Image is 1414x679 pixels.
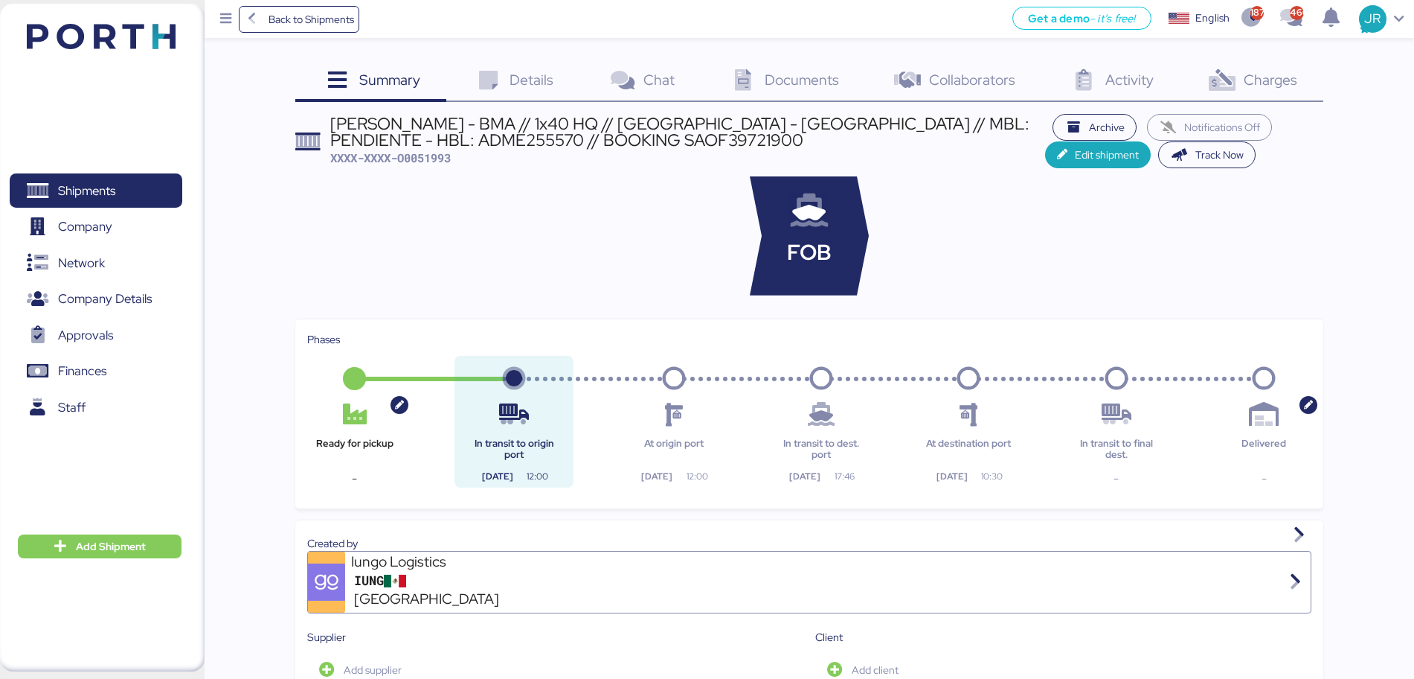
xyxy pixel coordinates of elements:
[1195,146,1244,164] span: Track Now
[643,70,675,89] span: Chat
[852,661,899,679] span: Add client
[58,325,113,346] span: Approvals
[1069,439,1164,460] div: In transit to final dest.
[359,70,420,89] span: Summary
[1069,470,1164,488] div: -
[513,470,562,483] div: 12:00
[307,439,402,460] div: Ready for pickup
[58,252,105,274] span: Network
[58,360,106,382] span: Finances
[58,288,152,310] span: Company Details
[354,589,499,611] span: [GEOGRAPHIC_DATA]
[58,397,86,418] span: Staff
[213,7,239,32] button: Menu
[1105,70,1154,89] span: Activity
[774,470,835,483] div: [DATE]
[10,173,182,208] a: Shipments
[344,661,402,679] span: Add supplier
[330,115,1044,149] div: [PERSON_NAME] - BMA // 1x40 HQ // [GEOGRAPHIC_DATA] - [GEOGRAPHIC_DATA] // MBL: PENDIENTE - HBL: ...
[1216,470,1311,488] div: -
[1075,146,1139,164] span: Edit shipment
[10,390,182,424] a: Staff
[269,10,354,28] span: Back to Shipments
[787,237,832,269] span: FOB
[1244,70,1297,89] span: Charges
[307,331,1311,348] div: Phases
[1216,439,1311,460] div: Delivered
[510,70,553,89] span: Details
[1184,118,1260,136] span: Notifications Off
[1147,114,1272,141] button: Notifications Off
[929,70,1015,89] span: Collaborators
[968,470,1016,483] div: 10:30
[10,246,182,280] a: Network
[774,439,869,460] div: In transit to dest. port
[1364,9,1381,28] span: JR
[1045,141,1151,168] button: Edit shipment
[765,70,839,89] span: Documents
[1195,10,1230,26] div: English
[466,470,528,483] div: [DATE]
[58,216,112,238] span: Company
[307,470,402,488] div: -
[10,318,182,352] a: Approvals
[76,538,146,555] span: Add Shipment
[10,210,182,244] a: Company
[1158,141,1256,168] button: Track Now
[10,354,182,389] a: Finances
[466,439,562,460] div: In transit to origin port
[921,439,1016,460] div: At destination port
[330,150,451,165] span: XXXX-XXXX-O0051993
[1053,114,1137,141] button: Archive
[58,180,115,202] span: Shipments
[672,470,721,483] div: 12:00
[921,470,983,483] div: [DATE]
[351,552,530,572] div: Iungo Logistics
[626,439,722,460] div: At origin port
[1089,118,1125,136] span: Archive
[626,470,688,483] div: [DATE]
[239,6,360,33] a: Back to Shipments
[10,282,182,316] a: Company Details
[18,535,181,558] button: Add Shipment
[307,535,1311,552] div: Created by
[820,470,869,483] div: 17:46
